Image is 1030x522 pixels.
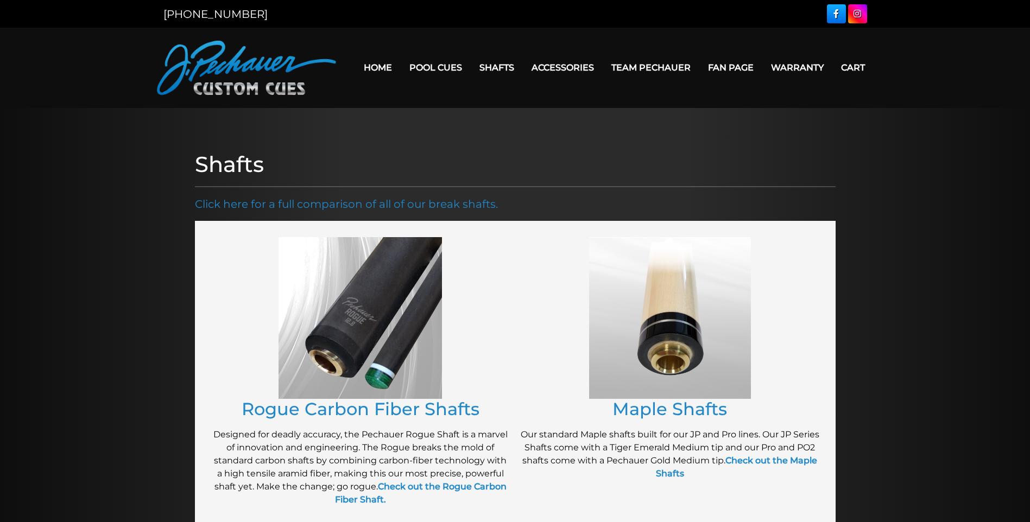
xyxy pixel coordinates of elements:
[656,455,818,479] a: Check out the Maple Shafts
[195,198,498,211] a: Click here for a full comparison of all of our break shafts.
[471,54,523,81] a: Shafts
[242,398,479,419] a: Rogue Carbon Fiber Shafts
[521,428,819,480] p: Our standard Maple shafts built for our JP and Pro lines. Our JP Series Shafts come with a Tiger ...
[195,151,836,177] h1: Shafts
[523,54,603,81] a: Accessories
[612,398,727,419] a: Maple Shafts
[832,54,874,81] a: Cart
[157,41,336,95] img: Pechauer Custom Cues
[163,8,268,21] a: [PHONE_NUMBER]
[401,54,471,81] a: Pool Cues
[699,54,762,81] a: Fan Page
[603,54,699,81] a: Team Pechauer
[355,54,401,81] a: Home
[211,428,510,506] p: Designed for deadly accuracy, the Pechauer Rogue Shaft is a marvel of innovation and engineering....
[762,54,832,81] a: Warranty
[335,481,507,505] a: Check out the Rogue Carbon Fiber Shaft.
